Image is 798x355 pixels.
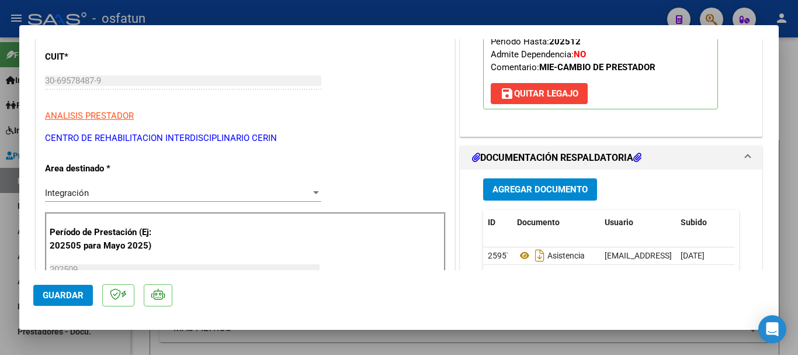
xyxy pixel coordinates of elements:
span: Documento [517,218,560,227]
button: Quitar Legajo [491,83,588,104]
datatable-header-cell: Documento [512,210,600,235]
span: Quitar Legajo [500,88,578,99]
div: Open Intercom Messenger [758,315,786,343]
span: Asistencia [517,251,585,260]
datatable-header-cell: Subido [676,210,734,235]
mat-expansion-panel-header: DOCUMENTACIÓN RESPALDATORIA [460,146,762,170]
datatable-header-cell: Acción [734,210,793,235]
span: ANALISIS PRESTADOR [45,111,134,121]
p: CENTRO DE REHABILITACION INTERDISCIPLINARIO CERIN [45,132,446,145]
strong: NO [574,49,586,60]
span: ID [488,218,495,227]
span: Subido [681,218,707,227]
span: 25957 [488,251,511,260]
mat-icon: save [500,87,514,101]
span: Guardar [43,290,84,301]
button: Guardar [33,285,93,306]
p: CUIT [45,50,165,64]
datatable-header-cell: ID [483,210,512,235]
strong: MIE-CAMBIO DE PRESTADOR [539,62,655,73]
strong: 202512 [549,36,581,47]
i: Descargar documento [532,246,547,265]
span: Integración [45,188,89,198]
button: Agregar Documento [483,178,597,200]
p: Area destinado * [45,162,165,175]
h1: DOCUMENTACIÓN RESPALDATORIA [472,151,641,165]
span: Agregar Documento [492,185,588,195]
p: Período de Prestación (Ej: 202505 para Mayo 2025) [50,226,167,252]
span: [DATE] [681,251,705,260]
datatable-header-cell: Usuario [600,210,676,235]
span: Usuario [605,218,633,227]
span: Comentario: [491,62,655,73]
